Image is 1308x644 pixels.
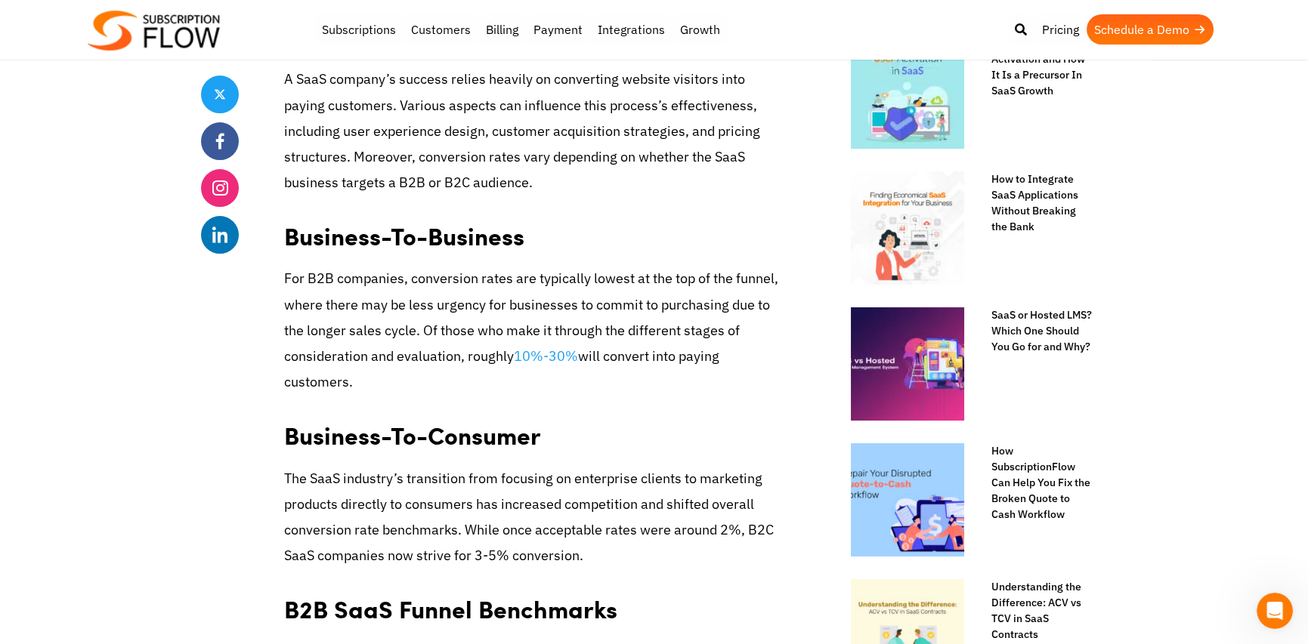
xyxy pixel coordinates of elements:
[284,266,783,395] p: For B2B companies, conversion rates are typically lowest at the top of the funnel, where there ma...
[976,35,1093,99] a: What is User Activation and How It Is a Precursor In SaaS Growth
[526,14,590,45] a: Payment
[284,66,783,196] p: A SaaS company’s success relies heavily on converting website visitors into paying customers. Var...
[284,406,783,454] h2: Business-To-Consumer
[88,11,220,51] img: Subscriptionflow
[976,579,1093,642] a: Understanding the Difference: ACV vs TCV in SaaS Contracts
[590,14,673,45] a: Integrations
[1034,14,1087,45] a: Pricing
[404,14,478,45] a: Customers
[976,443,1093,522] a: How SubscriptionFlow Can Help You Fix the Broken Quote to Cash Workflow
[851,307,964,421] img: SaaS LMS
[851,35,964,149] img: user activation in SaaS
[851,443,964,556] img: Quote to cash Automation
[976,171,1093,235] a: How to Integrate SaaS Applications Without Breaking the Bank
[514,347,578,365] a: 10%-30%
[673,14,728,45] a: Growth
[1087,14,1214,45] a: Schedule a Demo
[284,580,783,627] h2: B2B SaaS Funnel Benchmarks
[284,466,783,569] p: The SaaS industry’s transition from focusing on enterprise clients to marketing products directly...
[851,171,964,285] img: SaaS Integration for your business
[478,14,526,45] a: Billing
[284,207,783,254] h2: Business-To-Business
[976,307,1093,355] a: SaaS or Hosted LMS? Which One Should You Go for and Why?
[314,14,404,45] a: Subscriptions
[1257,593,1293,629] iframe: Intercom live chat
